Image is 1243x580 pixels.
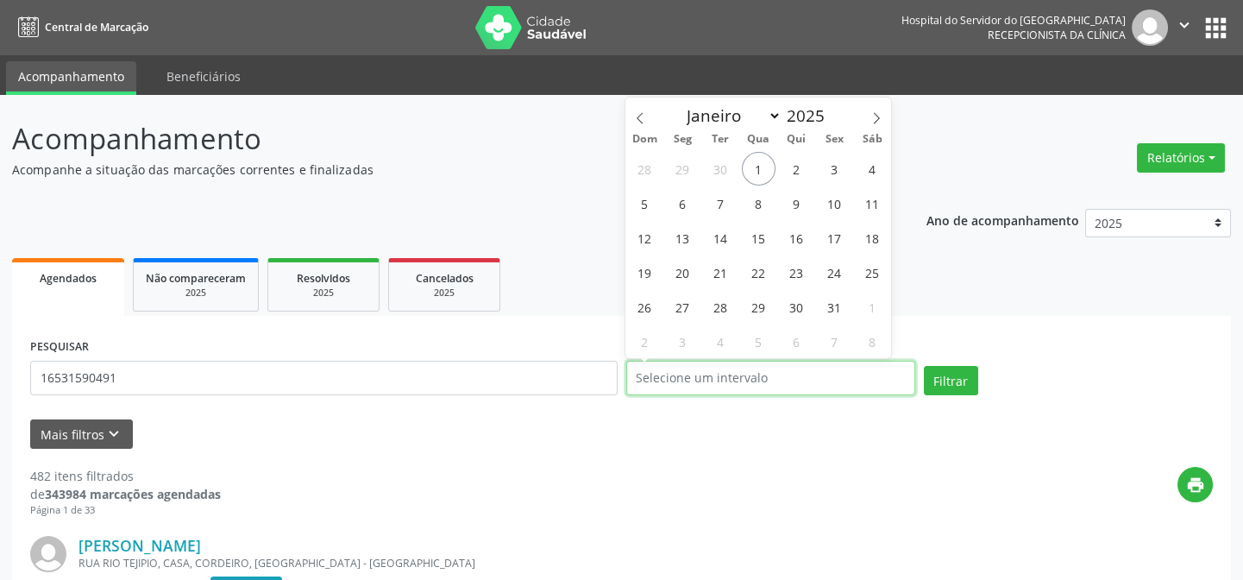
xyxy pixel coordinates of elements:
[679,104,782,128] select: Month
[401,287,487,299] div: 2025
[666,221,700,255] span: Outubro 13, 2025
[1137,143,1225,173] button: Relatórios
[154,61,253,91] a: Beneficiários
[628,325,662,358] span: Novembro 2, 2025
[856,325,889,358] span: Novembro 8, 2025
[12,161,865,179] p: Acompanhe a situação das marcações correntes e finalizadas
[742,325,775,358] span: Novembro 5, 2025
[280,287,367,299] div: 2025
[818,255,851,289] span: Outubro 24, 2025
[663,134,701,145] span: Seg
[146,287,246,299] div: 2025
[818,290,851,324] span: Outubro 31, 2025
[856,290,889,324] span: Novembro 1, 2025
[666,186,700,220] span: Outubro 6, 2025
[628,152,662,186] span: Setembro 28, 2025
[146,271,246,286] span: Não compareceram
[777,134,815,145] span: Qui
[666,290,700,324] span: Outubro 27, 2025
[856,186,889,220] span: Outubro 11, 2025
[739,134,777,145] span: Qua
[742,221,775,255] span: Outubro 15, 2025
[818,186,851,220] span: Outubro 10, 2025
[856,255,889,289] span: Outubro 25, 2025
[742,290,775,324] span: Outubro 29, 2025
[628,290,662,324] span: Outubro 26, 2025
[780,290,813,324] span: Outubro 30, 2025
[704,186,738,220] span: Outubro 7, 2025
[628,221,662,255] span: Outubro 12, 2025
[12,117,865,161] p: Acompanhamento
[856,221,889,255] span: Outubro 18, 2025
[78,536,201,555] a: [PERSON_NAME]
[742,152,775,186] span: Outubro 1, 2025
[742,186,775,220] span: Outubro 8, 2025
[30,467,221,485] div: 482 itens filtrados
[1177,467,1213,502] button: print
[40,271,97,286] span: Agendados
[104,425,123,444] i: keyboard_arrow_down
[704,152,738,186] span: Setembro 30, 2025
[704,255,738,289] span: Outubro 21, 2025
[856,152,889,186] span: Outubro 4, 2025
[704,221,738,255] span: Outubro 14, 2025
[78,556,954,571] div: RUA RIO TEJIPIO, CASA, CORDEIRO, [GEOGRAPHIC_DATA] - [GEOGRAPHIC_DATA]
[988,28,1126,42] span: Recepcionista da clínica
[626,361,915,395] input: Selecione um intervalo
[30,361,618,395] input: Nome, código do beneficiário ou CPF
[818,221,851,255] span: Outubro 17, 2025
[666,152,700,186] span: Setembro 29, 2025
[818,325,851,358] span: Novembro 7, 2025
[818,152,851,186] span: Outubro 3, 2025
[297,271,350,286] span: Resolvidos
[416,271,474,286] span: Cancelados
[704,325,738,358] span: Novembro 4, 2025
[782,104,838,127] input: Year
[1186,476,1205,495] i: print
[701,134,739,145] span: Ter
[6,61,136,95] a: Acompanhamento
[45,20,148,35] span: Central de Marcação
[628,186,662,220] span: Outubro 5, 2025
[1175,16,1194,35] i: 
[30,536,66,572] img: img
[30,419,133,450] button: Mais filtroskeyboard_arrow_down
[780,325,813,358] span: Novembro 6, 2025
[1168,9,1201,46] button: 
[30,503,221,518] div: Página 1 de 33
[780,221,813,255] span: Outubro 16, 2025
[666,325,700,358] span: Novembro 3, 2025
[30,485,221,503] div: de
[666,255,700,289] span: Outubro 20, 2025
[30,334,89,361] label: PESQUISAR
[704,290,738,324] span: Outubro 28, 2025
[45,486,221,502] strong: 343984 marcações agendadas
[625,134,663,145] span: Dom
[853,134,891,145] span: Sáb
[780,186,813,220] span: Outubro 9, 2025
[901,13,1126,28] div: Hospital do Servidor do [GEOGRAPHIC_DATA]
[12,13,148,41] a: Central de Marcação
[926,209,1079,230] p: Ano de acompanhamento
[815,134,853,145] span: Sex
[924,366,978,395] button: Filtrar
[742,255,775,289] span: Outubro 22, 2025
[1201,13,1231,43] button: apps
[780,152,813,186] span: Outubro 2, 2025
[628,255,662,289] span: Outubro 19, 2025
[780,255,813,289] span: Outubro 23, 2025
[1132,9,1168,46] img: img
